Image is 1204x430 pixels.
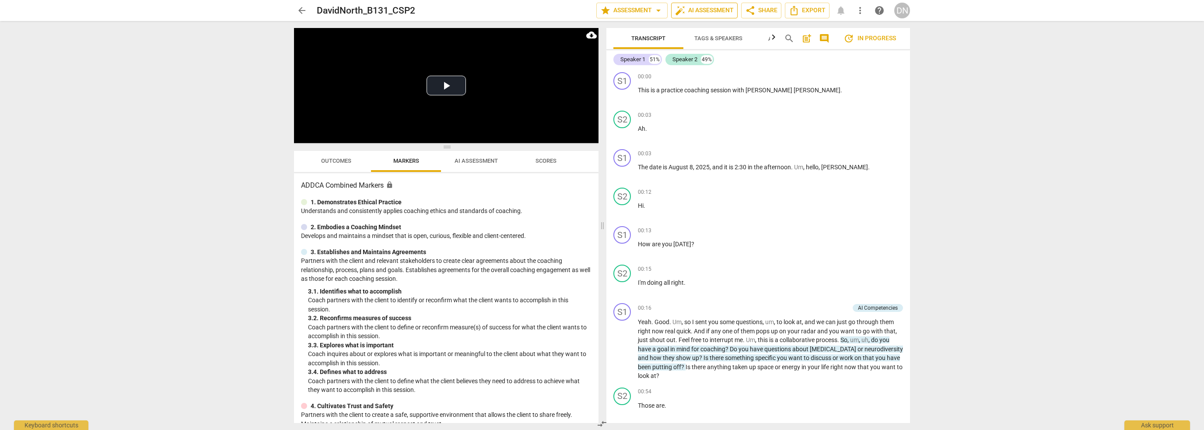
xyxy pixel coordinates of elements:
[794,87,840,94] span: [PERSON_NAME]
[788,354,804,361] span: want
[638,87,651,94] span: This
[857,364,870,371] span: that
[701,55,713,64] div: 49%
[864,346,903,353] span: neurodiversity
[710,87,732,94] span: session
[668,164,689,171] span: August
[692,364,707,371] span: there
[785,3,829,18] button: Export
[663,354,676,361] span: they
[837,318,848,325] span: just
[817,31,831,45] button: Show/Hide comments
[638,227,651,234] span: 00:13
[857,346,864,353] span: or
[787,328,801,335] span: your
[638,336,649,343] span: just
[297,5,307,16] span: arrow_back
[741,328,756,335] span: them
[675,5,734,16] span: AI Assessment
[764,164,791,171] span: afternoon
[650,354,663,361] span: how
[644,202,645,209] span: .
[600,5,611,16] span: star
[657,346,670,353] span: goal
[879,336,889,343] span: you
[311,248,426,257] p: 3. Establishes and Maintains Agreements
[613,111,631,128] div: Change speaker
[613,265,631,282] div: Change speaker
[672,318,682,325] span: Filler word
[684,87,710,94] span: coaching
[819,164,821,171] span: ,
[730,346,738,353] span: Do
[729,164,735,171] span: is
[757,364,775,371] span: space
[801,328,817,335] span: radar
[676,328,691,335] span: quick
[691,241,694,248] span: ?
[652,241,662,248] span: are
[829,328,840,335] span: you
[712,164,724,171] span: and
[308,296,591,314] p: Coach partners with the client to identify or reconfirm what the client wants to accomplish in th...
[736,318,763,325] span: questions
[675,336,679,343] span: .
[649,55,661,64] div: 51%
[725,354,755,361] span: something
[789,5,826,16] span: Export
[863,354,875,361] span: that
[703,336,710,343] span: to
[651,87,656,94] span: is
[810,346,857,353] span: [MEDICAL_DATA]
[875,354,887,361] span: you
[859,336,861,343] span: ,
[750,346,764,353] span: have
[596,3,668,18] button: Assessment
[821,164,868,171] span: [PERSON_NAME]
[317,5,415,16] h2: DavidNorth_B131_CSP2
[651,318,654,325] span: .
[586,30,597,40] span: cloud_download
[819,33,829,44] span: comment
[692,354,699,361] span: up
[765,318,774,325] span: Filler word
[796,318,802,325] span: at
[671,279,684,286] span: right
[301,180,591,191] h3: ADDCA Combined Markers
[871,336,879,343] span: do
[880,318,894,325] span: them
[844,364,857,371] span: now
[775,336,780,343] span: a
[861,336,868,343] span: Filler word
[801,364,808,371] span: in
[613,303,631,321] div: Change speaker
[301,410,591,428] p: Partners with the client to create a safe, supportive environment that allows the client to share...
[843,33,854,44] span: update
[662,241,673,248] span: you
[691,346,700,353] span: for
[749,364,757,371] span: up
[833,354,840,361] span: or
[802,318,805,325] span: ,
[777,318,784,325] span: to
[769,336,775,343] span: is
[301,206,591,216] p: Understands and consistently applies coaching ethics and standards of coaching.
[308,323,591,341] p: Coach partners with the client to define or reconfirm measure(s) of success for what the client w...
[308,314,591,323] div: 3. 2. Reconfirms measures of success
[857,318,880,325] span: through
[735,336,743,343] span: me
[784,33,794,44] span: search
[745,5,777,16] span: Share
[301,256,591,283] p: Partners with the client and relevant stakeholders to create clear agreements about the coaching ...
[638,402,656,409] span: Those
[792,346,810,353] span: about
[758,336,769,343] span: this
[693,164,696,171] span: ,
[14,420,88,430] div: Keyboard shortcuts
[777,354,788,361] span: you
[638,150,651,157] span: 00:03
[675,5,686,16] span: auto_fix_high
[863,328,871,335] span: go
[738,346,750,353] span: you
[311,223,401,232] p: 2. Embodies a Coaching Mindset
